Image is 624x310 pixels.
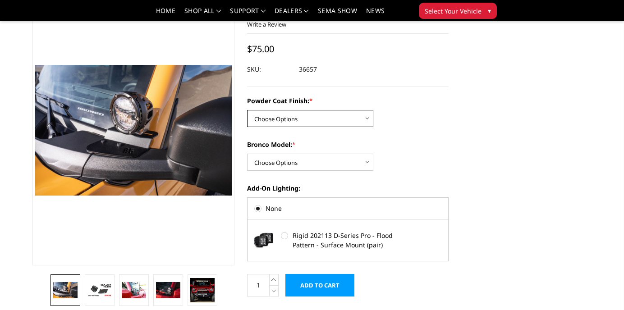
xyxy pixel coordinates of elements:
a: News [366,8,385,21]
dd: 36657 [299,61,317,77]
img: Bronco Cowl Light Mounts [87,283,112,297]
button: Select Your Vehicle [419,3,497,19]
dt: SKU: [247,61,292,77]
label: Add-On Lighting: [247,183,449,193]
a: Home [156,8,175,21]
a: Support [230,8,266,21]
label: Rigid 202113 D-Series Pro - Flood Pattern - Surface Mount (pair) [281,231,413,250]
img: Bronco Cowl Light Mounts [156,282,180,298]
img: Bronco Cowl Light Mounts [53,282,78,298]
span: $75.00 [247,43,274,55]
a: SEMA Show [318,8,357,21]
iframe: Chat Widget [579,267,624,310]
img: Bronco Cowl Light Mounts [122,282,146,298]
a: Dealers [275,8,309,21]
label: Powder Coat Finish: [247,96,449,105]
input: Add to Cart [285,274,354,296]
span: Select Your Vehicle [425,6,482,16]
label: Bronco Model: [247,140,449,149]
a: Write a Review [247,20,286,28]
label: None [254,204,442,213]
img: Bronco Cowl Light Mounts [190,278,215,302]
span: ▾ [488,6,491,15]
a: shop all [184,8,221,21]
